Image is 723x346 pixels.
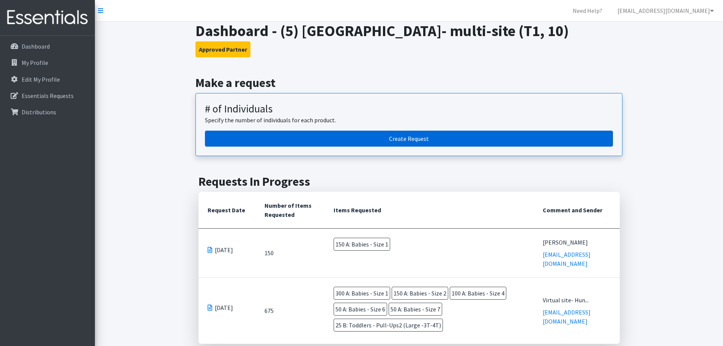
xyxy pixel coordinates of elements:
[195,76,622,90] h2: Make a request
[3,39,92,54] a: Dashboard
[450,287,506,300] span: 100 A: Babies - Size 4
[205,115,613,125] p: Specify the number of individuals for each product.
[324,192,534,229] th: Items Requested
[195,41,250,57] button: Approved Partner
[3,72,92,87] a: Edit My Profile
[334,319,443,332] span: 25 B: Toddlers - Pull-Ups2 (Large -3T-4T)
[389,303,442,316] span: 50 A: Babies - Size 7
[205,103,613,115] h3: # of Individuals
[198,192,255,229] th: Request Date
[198,174,620,189] h2: Requests In Progress
[255,229,325,278] td: 150
[22,59,48,66] p: My Profile
[534,192,619,229] th: Comment and Sender
[543,251,591,267] a: [EMAIL_ADDRESS][DOMAIN_NAME]
[3,5,92,30] img: HumanEssentials
[567,3,608,18] a: Need Help?
[22,92,74,100] p: Essentials Requests
[195,22,622,40] h1: Dashboard - (5) [GEOGRAPHIC_DATA]- multi-site (T1, 10)
[334,287,390,300] span: 300 A: Babies - Size 1
[611,3,720,18] a: [EMAIL_ADDRESS][DOMAIN_NAME]
[392,287,448,300] span: 150 A: Babies - Size 2
[205,131,613,147] a: Create a request by number of individuals
[3,88,92,103] a: Essentials Requests
[543,308,591,325] a: [EMAIL_ADDRESS][DOMAIN_NAME]
[3,104,92,120] a: Distributions
[543,238,610,247] div: [PERSON_NAME]
[22,108,56,116] p: Distributions
[543,295,610,305] div: Virtual site- Hun...
[215,245,233,254] span: [DATE]
[22,43,50,50] p: Dashboard
[255,278,325,344] td: 675
[3,55,92,70] a: My Profile
[334,238,390,251] span: 150 A: Babies - Size 1
[22,76,60,83] p: Edit My Profile
[334,303,387,316] span: 50 A: Babies - Size 6
[255,192,325,229] th: Number of Items Requested
[215,303,233,312] span: [DATE]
